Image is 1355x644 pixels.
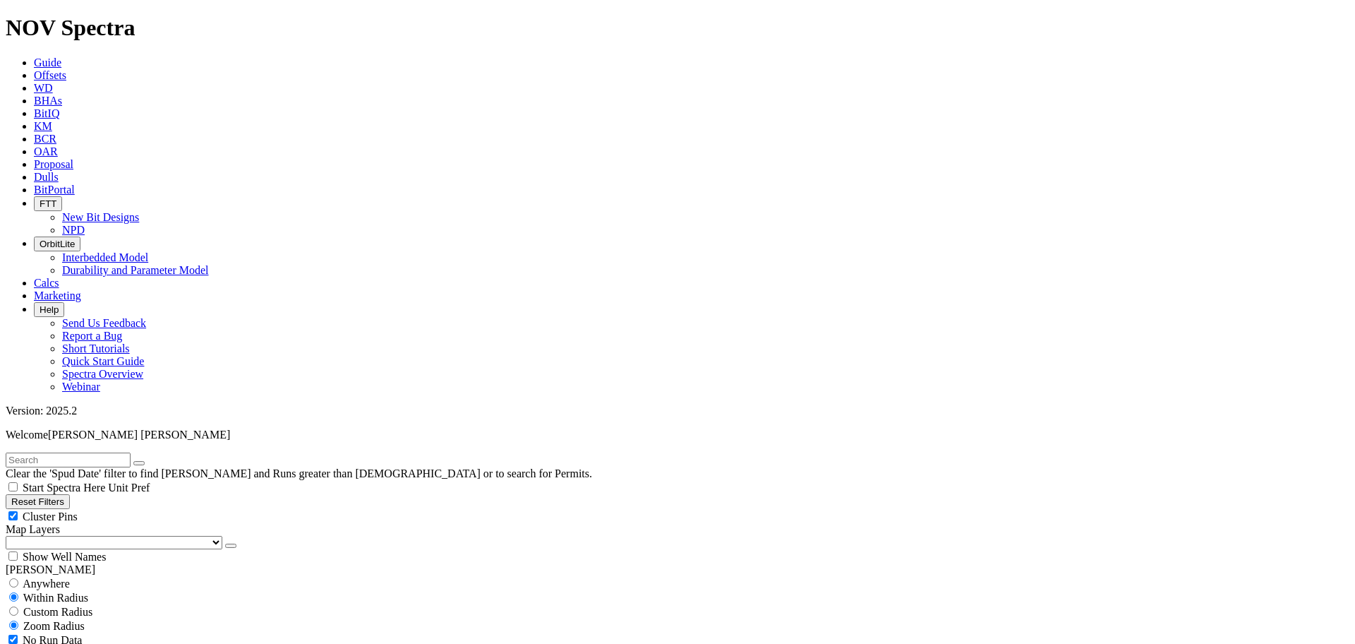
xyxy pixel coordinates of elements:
[34,290,81,302] a: Marketing
[34,56,61,68] a: Guide
[34,158,73,170] a: Proposal
[34,237,80,251] button: OrbitLite
[62,317,146,329] a: Send Us Feedback
[62,264,209,276] a: Durability and Parameter Model
[62,368,143,380] a: Spectra Overview
[34,196,62,211] button: FTT
[108,482,150,494] span: Unit Pref
[40,198,56,209] span: FTT
[6,405,1349,417] div: Version: 2025.2
[34,82,53,94] a: WD
[6,494,70,509] button: Reset Filters
[23,551,106,563] span: Show Well Names
[6,523,60,535] span: Map Layers
[48,429,230,441] span: [PERSON_NAME] [PERSON_NAME]
[34,184,75,196] a: BitPortal
[6,453,131,467] input: Search
[6,467,592,479] span: Clear the 'Spud Date' filter to find [PERSON_NAME] and Runs greater than [DEMOGRAPHIC_DATA] or to...
[40,304,59,315] span: Help
[34,133,56,145] a: BCR
[62,330,122,342] a: Report a Bug
[6,429,1349,441] p: Welcome
[34,69,66,81] a: Offsets
[34,145,58,157] a: OAR
[34,107,59,119] a: BitIQ
[40,239,75,249] span: OrbitLite
[62,251,148,263] a: Interbedded Model
[34,277,59,289] a: Calcs
[62,224,85,236] a: NPD
[34,95,62,107] a: BHAs
[62,342,130,354] a: Short Tutorials
[6,15,1349,41] h1: NOV Spectra
[62,211,139,223] a: New Bit Designs
[62,355,144,367] a: Quick Start Guide
[23,482,105,494] span: Start Spectra Here
[34,120,52,132] a: KM
[62,381,100,393] a: Webinar
[8,482,18,491] input: Start Spectra Here
[23,592,88,604] span: Within Radius
[34,171,59,183] a: Dulls
[34,302,64,317] button: Help
[23,620,85,632] span: Zoom Radius
[6,563,1349,576] div: [PERSON_NAME]
[23,578,70,590] span: Anywhere
[23,606,92,618] span: Custom Radius
[23,511,78,523] span: Cluster Pins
